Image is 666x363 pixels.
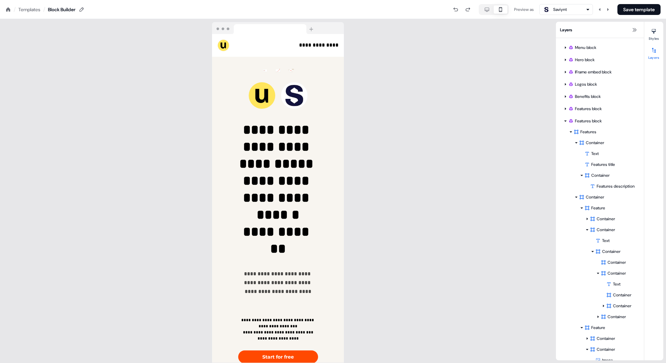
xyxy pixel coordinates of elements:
div: Container [601,313,637,320]
a: Templates [18,6,40,13]
div: Text [584,150,640,157]
div: Container [595,248,637,255]
div: Text [560,279,640,290]
div: Container [560,300,640,311]
div: Container [560,213,640,224]
div: Container [560,333,640,344]
div: Features title [584,161,640,168]
div: Features title [560,159,640,170]
div: Container [601,259,637,266]
div: ContainerFeatures description [560,170,640,192]
div: FeatureContainerContainerTextContainerContainerContainerTextContainerContainerContainer [560,203,640,322]
div: Container [590,226,637,233]
div: Container [560,290,640,300]
div: Text [560,235,640,246]
div: Layers [556,22,644,38]
div: Saviynt [553,6,567,13]
div: Container [590,346,637,353]
div: Hero block [560,54,640,65]
div: Benefits block [568,93,637,100]
div: Features [574,128,637,135]
img: Browser topbar [212,22,316,34]
div: / [43,6,45,13]
div: Logos block [560,79,640,90]
button: Saviynt [539,4,593,15]
div: IFrame embed block [568,69,637,75]
img: Image [260,68,270,72]
div: Hero block [568,56,637,63]
div: / [14,6,16,13]
div: ContainerTextFeatures titleContainerFeatures description [560,137,640,192]
div: ContainerTextContainerContainer [560,268,640,311]
div: Menu block [560,42,640,53]
div: Logos block [568,81,637,88]
button: Save template [617,4,661,15]
div: Features description [590,183,640,190]
button: Styles [644,26,663,41]
div: Preview as [514,6,534,13]
div: Features block [568,105,637,112]
div: IFrame embed block [560,67,640,77]
div: Features block [560,103,640,114]
div: Container [560,311,640,322]
img: Image [273,68,283,72]
div: Text [560,148,640,159]
div: Features description [560,181,640,192]
div: Container [590,335,637,342]
div: Container [606,292,637,298]
div: Benefits block [560,91,640,102]
div: Feature [584,324,637,331]
div: Features block [568,118,637,124]
div: Container [601,270,637,277]
div: Block Builder [48,6,75,13]
div: Text [595,237,640,244]
button: Layers [644,45,663,60]
div: Feature [584,205,637,211]
div: Container [560,257,640,268]
div: ImageImageImage [260,66,296,70]
div: Container [579,139,637,146]
div: Container [584,172,637,179]
div: ContainerTextContainerContainerContainerTextContainerContainerContainer [560,224,640,322]
img: Image [286,68,296,72]
div: Container [590,215,637,222]
div: Container [579,194,637,201]
div: Text [606,281,640,288]
div: Menu block [568,44,637,51]
div: Container [606,302,637,309]
div: ContainerContainerContainerTextContainerContainerContainer [560,246,640,322]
